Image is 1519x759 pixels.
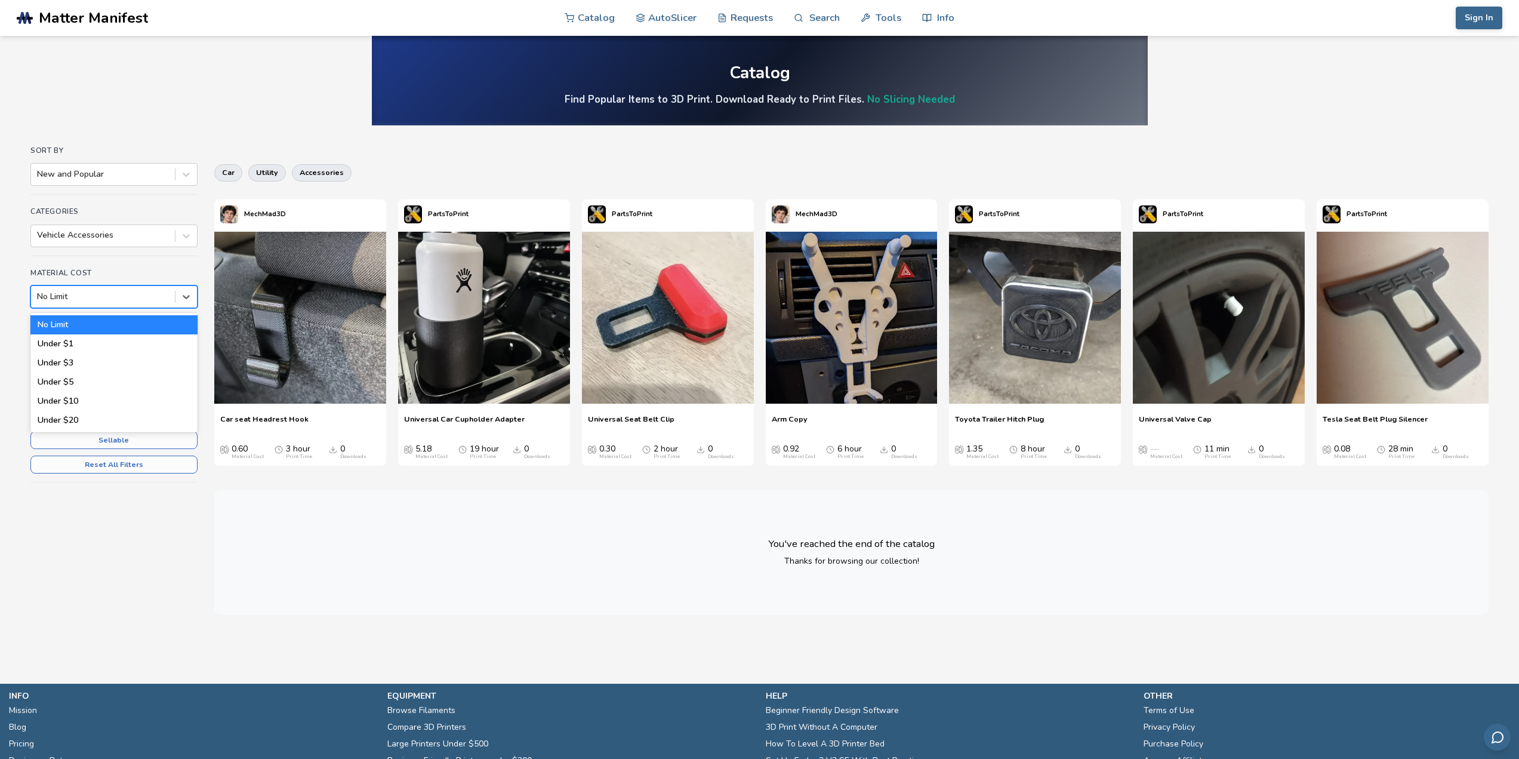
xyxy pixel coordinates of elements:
a: PartsToPrint's profilePartsToPrint [949,199,1025,229]
a: 3D Print Without A Computer [766,719,877,736]
p: MechMad3D [244,208,286,220]
div: 0.60 [232,444,264,460]
span: Average Print Time [826,444,834,454]
img: PartsToPrint's profile [588,205,606,223]
p: help [766,690,1132,702]
div: Material Cost [232,454,264,460]
a: PartsToPrint's profilePartsToPrint [1317,199,1393,229]
div: 0 [524,444,550,460]
div: Downloads [891,454,917,460]
div: Catalog [729,64,790,82]
div: 8 hour [1021,444,1047,460]
a: PartsToPrint's profilePartsToPrint [398,199,475,229]
span: Downloads [1431,444,1440,454]
div: Print Time [1021,454,1047,460]
div: 0.92 [783,444,815,460]
div: Material Cost [783,454,815,460]
h4: Material Cost [30,269,198,277]
a: Beginner Friendly Design Software [766,702,899,719]
input: No LimitNo LimitUnder $1Under $3Under $5Under $10Under $20 [37,292,39,302]
a: Car seat Headrest Hook [220,414,309,432]
a: Toyota Trailer Hitch Plug [955,414,1044,432]
div: 0 [1443,444,1469,460]
div: Downloads [708,454,734,460]
h4: Sort By [30,146,198,155]
a: Privacy Policy [1144,719,1195,736]
div: Print Time [470,454,496,460]
span: Downloads [1247,444,1256,454]
div: Material Cost [599,454,631,460]
a: Tesla Seat Belt Plug Silencer [1323,414,1428,432]
h4: Categories [30,207,198,216]
div: Under $1 [30,334,198,354]
span: Average Cost [955,444,963,454]
div: No Limit [30,315,198,334]
div: Downloads [1075,454,1101,460]
p: PartsToPrint [979,208,1019,220]
span: — [1150,444,1158,454]
span: Average Print Time [642,444,651,454]
a: Terms of Use [1144,702,1194,719]
div: Material Cost [415,454,448,460]
img: PartsToPrint's profile [404,205,422,223]
div: Downloads [1443,454,1469,460]
a: Universal Seat Belt Clip [588,414,674,432]
a: No Slicing Needed [867,93,955,106]
span: Downloads [880,444,888,454]
div: Print Time [837,454,864,460]
div: 19 hour [470,444,499,460]
a: PartsToPrint's profilePartsToPrint [1133,199,1209,229]
div: 0 [891,444,917,460]
a: Arm Copy [772,414,808,432]
span: Matter Manifest [39,10,148,26]
a: Universal Car Cupholder Adapter [404,414,525,432]
span: Average Print Time [458,444,467,454]
p: PartsToPrint [1163,208,1203,220]
div: 5.18 [415,444,448,460]
a: Purchase Policy [1144,736,1203,752]
div: 1.35 [966,444,999,460]
span: Average Cost [220,444,229,454]
button: Sellable [30,431,198,449]
div: 0 [340,444,366,460]
p: You've reached the end of the catalog [732,537,971,550]
a: Blog [9,719,26,736]
img: PartsToPrint's profile [1323,205,1341,223]
div: 3 hour [286,444,312,460]
div: 6 hour [837,444,864,460]
div: Downloads [340,454,366,460]
img: MechMad3D's profile [772,205,790,223]
span: Downloads [697,444,705,454]
span: Average Cost [1139,444,1147,454]
div: 0 [1259,444,1285,460]
div: Material Cost [1334,454,1366,460]
h4: Find Popular Items to 3D Print. Download Ready to Print Files. [565,93,955,106]
p: MechMad3D [796,208,837,220]
span: Average Print Time [1193,444,1201,454]
div: 28 min [1388,444,1415,460]
div: Print Time [654,454,680,460]
a: Universal Valve Cap [1139,414,1212,432]
div: 2 hour [654,444,680,460]
p: equipment [387,690,754,702]
span: Average Print Time [1377,444,1385,454]
a: Browse Filaments [387,702,455,719]
span: Downloads [513,444,521,454]
span: Average Cost [772,444,780,454]
span: Average Cost [1323,444,1331,454]
p: PartsToPrint [612,208,652,220]
div: Under $20 [30,411,198,430]
span: Downloads [1064,444,1072,454]
a: Mission [9,702,37,719]
span: Average Print Time [275,444,283,454]
p: PartsToPrint [1347,208,1387,220]
div: 11 min [1204,444,1231,460]
img: PartsToPrint's profile [1139,205,1157,223]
